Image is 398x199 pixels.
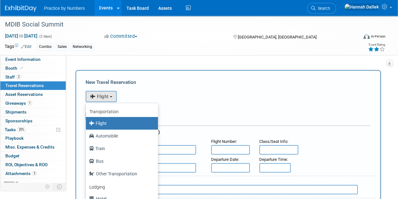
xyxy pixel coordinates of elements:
[89,143,152,154] label: Train
[102,33,140,40] button: Committed
[0,152,66,160] a: Budget
[5,74,21,79] span: Staff
[17,127,26,132] span: 20%
[238,35,316,39] span: [GEOGRAPHIC_DATA], [GEOGRAPHIC_DATA]
[5,57,41,62] span: Event Information
[5,101,32,106] span: Giveaways
[56,44,69,50] div: Sales
[316,6,330,11] span: Search
[5,83,44,88] span: Travel Reservations
[3,3,276,9] body: Rich Text Area. Press ALT-0 for help.
[259,157,288,162] small: :
[5,127,26,132] span: Tasks
[37,44,53,50] div: Combo
[3,19,353,30] div: MDIB Social Summit
[371,34,385,39] div: In-Person
[0,108,66,116] a: Shipments
[5,153,20,158] span: Budget
[39,34,52,38] span: (2 days)
[86,102,371,112] div: Booking Confirmation Number:
[5,66,25,71] span: Booth
[5,92,43,97] span: Asset Reservations
[89,169,152,179] label: Other Transportation
[5,171,37,176] span: Attachments
[368,43,385,46] div: Event Rating
[90,94,109,99] span: Flight
[5,33,38,39] span: [DATE] [DATE]
[0,117,66,125] a: Sponsorships
[0,178,66,187] a: more
[44,6,85,11] span: Practice by Numbers
[71,44,94,50] div: Networking
[5,109,26,114] span: Shipments
[89,184,105,190] b: Lodging
[211,157,238,162] span: Departure Date
[5,5,36,12] img: ExhibitDay
[5,162,48,167] span: ROI, Objectives & ROO
[27,101,32,105] span: 1
[53,183,66,191] td: Toggle Event Tabs
[5,136,24,141] span: Playbook
[86,91,117,102] button: Flight
[0,143,66,151] a: Misc. Expenses & Credits
[363,34,370,39] img: Format-Inperson.png
[86,180,158,192] a: Lodging
[0,90,66,99] a: Asset Reservations
[259,139,288,144] small: :
[86,79,371,86] div: New Travel Reservation
[5,144,54,149] span: Misc. Expenses & Credits
[32,171,37,176] span: 3
[42,183,53,191] td: Personalize Event Tab Strip
[89,109,119,114] b: Transportation
[0,169,66,178] a: Attachments3
[89,118,152,128] label: Flight
[0,161,66,169] a: ROI, Objectives & ROO
[0,73,66,81] a: Staff2
[18,33,24,38] span: to
[211,139,237,144] small: :
[86,105,158,117] a: Transportation
[0,64,66,73] a: Booth
[4,180,14,185] span: more
[211,157,239,162] small: :
[20,66,23,70] i: Booth reservation complete
[5,118,32,123] span: Sponsorships
[259,157,287,162] span: Departure Time
[0,126,66,134] a: Tasks20%
[0,134,66,143] a: Playbook
[5,43,31,50] td: Tags
[211,139,236,144] span: Flight Number
[330,33,385,42] div: Event Format
[0,99,66,108] a: Giveaways1
[0,81,66,90] a: Travel Reservations
[89,156,152,166] label: Bus
[0,55,66,64] a: Event Information
[307,3,336,14] a: Search
[16,74,21,79] span: 2
[259,139,287,144] span: Class/Seat Info
[89,131,152,141] label: Automobile
[344,3,379,10] img: Hannah Dallek
[21,44,31,49] a: Edit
